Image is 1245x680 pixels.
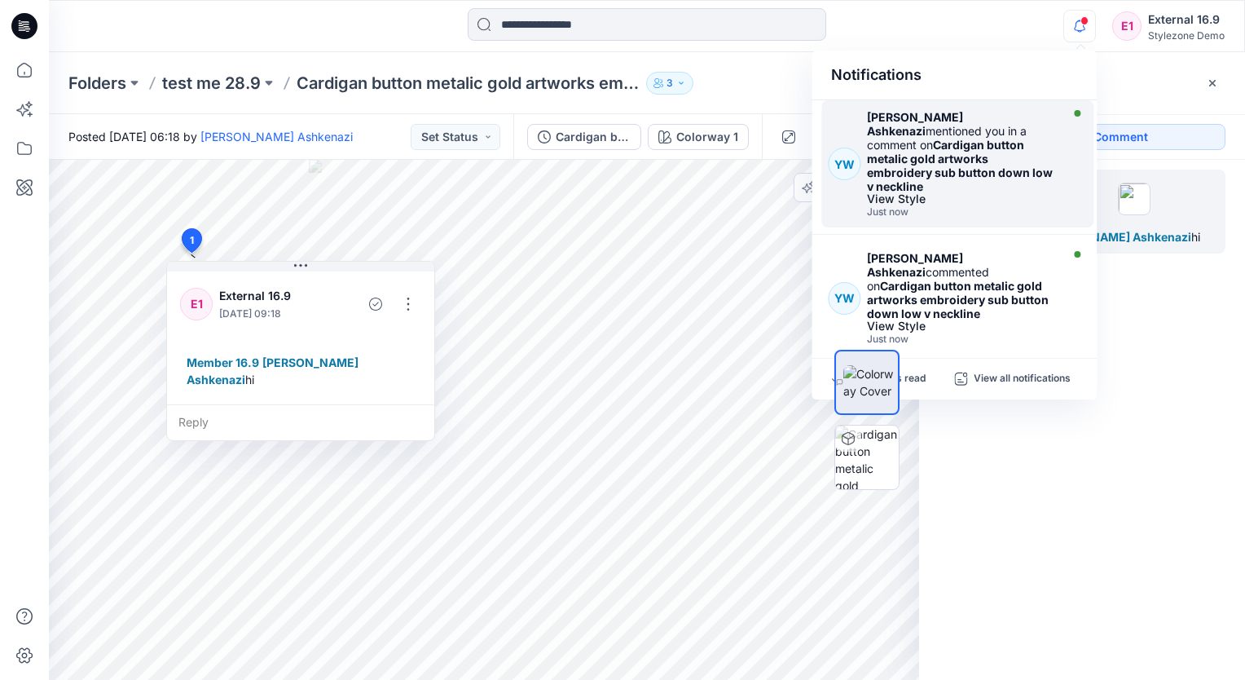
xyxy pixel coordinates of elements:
[1148,29,1225,42] div: Stylezone Demo
[666,74,673,92] p: 3
[835,426,899,489] img: Cardigan button metalic gold artworks embroidery sub button down low v neckline Colorway 1
[843,365,898,400] img: Colorway Cover
[828,148,860,180] div: YW
[867,138,1053,193] strong: Cardigan button metalic gold artworks embroidery sub button down low v neckline
[162,72,261,95] a: test me 28.9
[867,110,963,138] strong: [PERSON_NAME] Ashkenazi
[676,128,738,146] div: Colorway 1
[167,404,434,440] div: Reply
[527,124,641,150] button: Cardigan button metalic gold artworks embroidery sub button down low v neckline
[648,124,749,150] button: Colorway 1
[812,51,1097,100] div: Notifications
[808,124,834,150] button: Details
[219,286,327,306] p: External 16.9
[68,72,126,95] a: Folders
[867,251,1056,320] div: commented on
[200,130,353,144] a: [PERSON_NAME] Ashkenazi
[190,233,194,248] span: 1
[180,288,213,320] div: E1
[867,193,1056,205] div: View Style
[971,124,1225,150] button: Add Comment
[187,355,361,386] span: [PERSON_NAME] Ashkenazi
[556,128,631,146] div: Cardigan button metalic gold artworks embroidery sub button down low v neckline
[187,355,259,369] span: Member 16.9
[867,279,1049,320] strong: Cardigan button metalic gold artworks embroidery sub button down low v neckline
[851,372,926,386] p: Mark all as read
[1112,11,1142,41] div: E1
[867,251,963,279] strong: [PERSON_NAME] Ashkenazi
[180,347,421,395] div: hi
[219,306,327,322] p: [DATE] 09:18
[867,333,1056,345] div: Sunday, September 28, 2025 06:18
[974,372,1071,386] p: View all notifications
[867,206,1056,218] div: Sunday, September 28, 2025 06:18
[297,72,640,95] p: Cardigan button metalic gold artworks embroidery sub button down low v neckline
[1034,230,1191,244] span: [PERSON_NAME] Ashkenazi
[68,128,353,145] span: Posted [DATE] 06:18 by
[867,110,1056,193] div: mentioned you in a comment on
[1148,10,1225,29] div: External 16.9
[646,72,693,95] button: 3
[867,320,1056,332] div: View Style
